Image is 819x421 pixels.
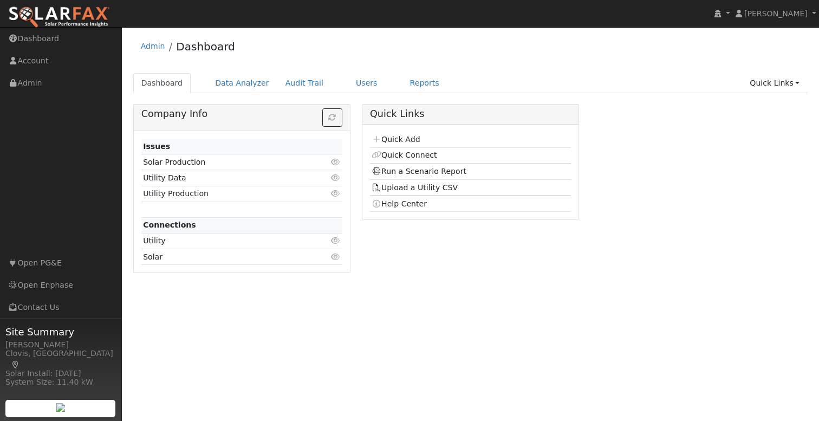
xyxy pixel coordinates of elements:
[5,325,116,339] span: Site Summary
[372,183,458,192] a: Upload a Utility CSV
[141,249,310,265] td: Solar
[277,73,331,93] a: Audit Trail
[8,6,110,29] img: SolarFax
[370,108,571,120] h5: Quick Links
[5,377,116,388] div: System Size: 11.40 kW
[141,108,342,120] h5: Company Info
[141,186,310,202] td: Utility Production
[143,221,196,229] strong: Connections
[331,253,341,261] i: Click to view
[5,339,116,351] div: [PERSON_NAME]
[372,199,427,208] a: Help Center
[402,73,447,93] a: Reports
[143,142,170,151] strong: Issues
[744,9,808,18] span: [PERSON_NAME]
[56,403,65,412] img: retrieve
[331,190,341,197] i: Click to view
[331,237,341,244] i: Click to view
[11,360,21,369] a: Map
[372,167,466,176] a: Run a Scenario Report
[141,154,310,170] td: Solar Production
[742,73,808,93] a: Quick Links
[141,170,310,186] td: Utility Data
[5,368,116,379] div: Solar Install: [DATE]
[331,158,341,166] i: Click to view
[141,42,165,50] a: Admin
[133,73,191,93] a: Dashboard
[5,348,116,371] div: Clovis, [GEOGRAPHIC_DATA]
[372,135,420,144] a: Quick Add
[141,233,310,249] td: Utility
[331,174,341,182] i: Click to view
[372,151,437,159] a: Quick Connect
[348,73,386,93] a: Users
[207,73,277,93] a: Data Analyzer
[176,40,235,53] a: Dashboard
